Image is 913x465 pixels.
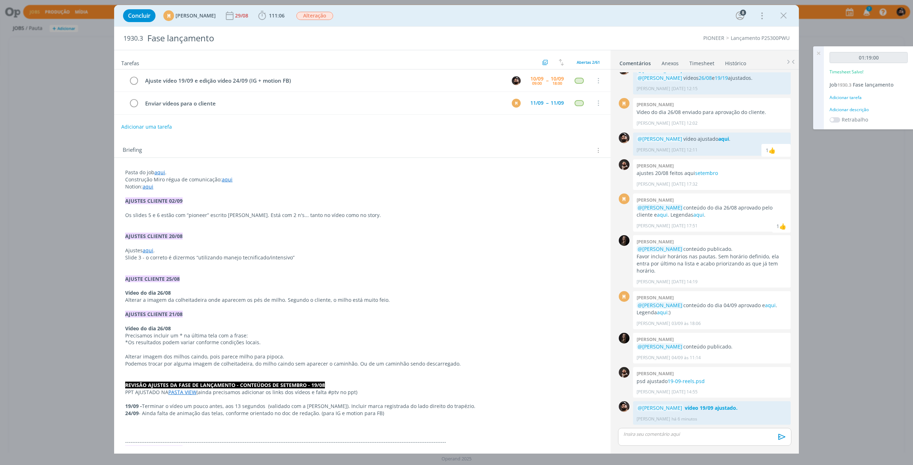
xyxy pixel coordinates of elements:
img: D [619,159,629,170]
a: 26/08 [699,74,712,81]
p: [PERSON_NAME] [637,86,670,92]
a: aqui [657,211,668,218]
button: M[PERSON_NAME] [163,10,216,21]
b: [PERSON_NAME] [637,101,674,108]
a: 19/19 [715,74,728,81]
strong: 24/09 [125,410,139,417]
a: 19-09-reels.psd [668,378,705,384]
div: 11/09 [530,100,544,105]
p: Precisamos incluir um * na última tela com a frase: [125,332,600,339]
a: aqui [718,135,729,142]
a: aqui [657,309,668,316]
strong: Vídeo do dia 26/08 [125,325,171,332]
strong: vídeo 19/09 ajustado. [685,404,738,411]
a: aqui [154,169,165,176]
a: aqui [222,176,233,183]
p: Alterar a imagem da colheitadeira onde aparecem os pés de milho. Segundo o cliente, o milho está ... [125,296,600,304]
p: [PERSON_NAME] [637,320,670,327]
p: conteúdo do dia 04/09 aprovado e . Legenda :) [637,302,787,316]
p: [PERSON_NAME] [637,279,670,285]
strong: AJUSTES CLIENTE 13/08 [125,445,183,452]
div: Mariana Kochenborger [769,146,776,155]
p: [PERSON_NAME] [637,416,670,422]
div: 10/09 [551,76,564,81]
a: Histórico [725,57,746,67]
span: @[PERSON_NAME] [638,302,682,309]
a: Comentários [619,57,651,67]
strong: AJUSTES CLIENTE 21/08 [125,311,183,317]
img: B [512,76,521,85]
img: D [619,367,629,378]
div: M [619,98,629,109]
strong: 19/09 - [125,403,142,409]
span: [DATE] 17:32 [672,181,698,187]
button: Adicionar uma tarefa [121,120,172,133]
span: alta #ptv no ppt [318,389,356,396]
a: Lançamento P25300PWU [731,35,790,41]
button: Concluir [123,9,155,22]
div: 09:00 [532,81,542,85]
p: Construção Miro régua de comunicação: [125,176,600,183]
div: Enviar vídeos para o cliente [142,99,505,108]
div: 1 [776,222,779,230]
a: PASTA VIEW [168,389,197,396]
span: @[PERSON_NAME] [638,246,682,252]
p: [PERSON_NAME] [637,120,670,126]
p: Slide 3 - o correto é dizermos “utilizando manejo tecnificado/intensivo” [125,254,600,261]
div: Adicionar tarefa [830,94,908,101]
span: Concluir [128,13,151,19]
img: N [619,333,629,343]
p: *Os resultados podem variar conforme condições locais. [125,339,600,346]
img: N [619,235,629,246]
a: aqui [693,211,704,218]
strong: REVISÃO AJUSTES DA FASE DE LANÇAMENTO - CONTEÚDOS DE SETEMBRO - 19/08 [125,382,325,388]
p: -------------------------------------------------------------------------------------------------... [125,438,600,445]
div: M [619,193,629,204]
span: [DATE] 14:55 [672,389,698,395]
span: [DATE] 12:11 [672,147,698,153]
b: [PERSON_NAME] [637,162,674,169]
div: 8 [740,10,746,16]
p: conteúdo publicado. [637,246,787,253]
p: Ajustes . [125,247,600,254]
span: -- [546,100,548,105]
p: conteúdo publicado. [637,343,787,350]
p: [PERSON_NAME] [637,223,670,229]
span: 111:06 [269,12,285,19]
div: Fase lançamento [144,30,509,47]
div: Natalia Gass [779,222,786,231]
div: Anexos [662,60,679,67]
p: [PERSON_NAME] [637,147,670,153]
p: [PERSON_NAME] [637,355,670,361]
button: 111:06 [256,10,286,21]
p: conteúdo do dia 26/08 aprovado pelo cliente e . Legendas . [637,204,787,219]
span: [DATE] 14:19 [672,279,698,285]
span: Abertas 2/61 [577,60,600,65]
span: -- [546,78,548,83]
div: 1 [766,146,769,154]
b: [PERSON_NAME] [637,238,674,245]
img: B [619,401,629,412]
div: Ajuste vídeo 19/09 e edição vídeo 24/09 (IG + motion FB) [142,76,505,85]
p: vídeo ajustado . [637,135,787,143]
div: 10/09 [530,76,544,81]
button: Alteração [296,11,333,20]
span: Alteração [296,12,333,20]
p: psd ajustado [637,378,787,385]
p: Terminar o vídeo um pouco antes, aos 13 segundos (validado com a [PERSON_NAME]). Incluir marca re... [125,403,600,410]
button: B [511,75,521,86]
p: Pasta do job . [125,169,600,176]
p: PPT AJUSTADO NA (ainda precisamos adicionar os links dos vídeos e f ) [125,389,600,396]
b: [PERSON_NAME] [637,197,674,203]
span: [DATE] 17:51 [672,223,698,229]
span: [DATE] 12:15 [672,86,698,92]
p: Notion: [125,183,600,190]
label: Retrabalho [842,116,868,123]
img: arrow-down-up.svg [559,59,564,66]
button: M [511,98,521,108]
p: [PERSON_NAME] [637,389,670,395]
div: Adicionar descrição [830,107,908,113]
span: @[PERSON_NAME] [638,343,682,350]
div: M [619,291,629,302]
a: setembro [695,170,718,176]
